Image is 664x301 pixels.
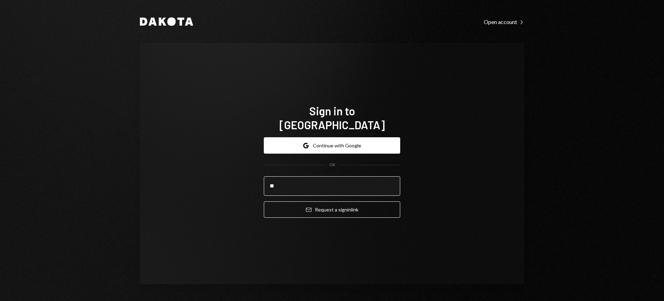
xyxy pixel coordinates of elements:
[264,104,400,132] h1: Sign in to [GEOGRAPHIC_DATA]
[264,137,400,154] button: Continue with Google
[264,201,400,218] button: Request a signinlink
[329,162,335,168] div: OR
[484,18,524,25] a: Open account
